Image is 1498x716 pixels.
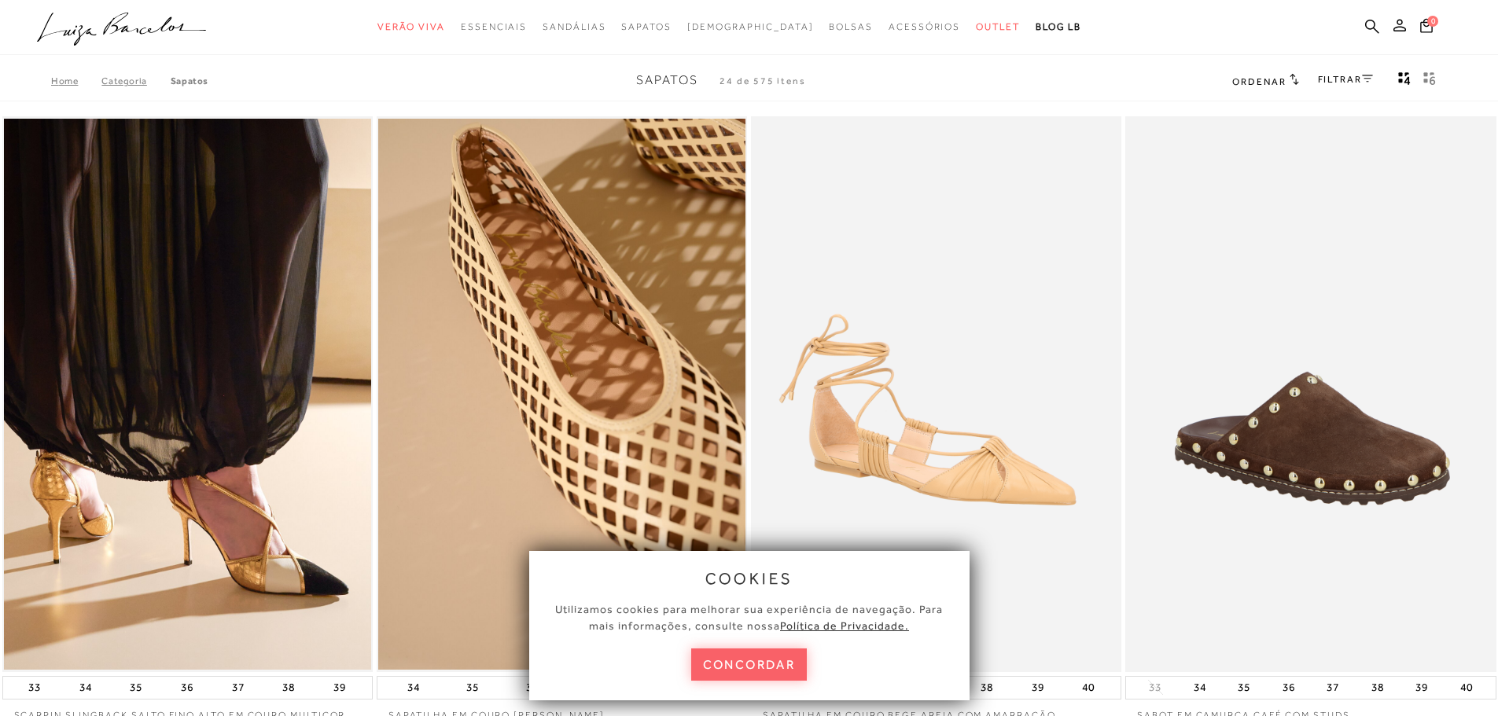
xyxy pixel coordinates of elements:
a: Política de Privacidade. [780,619,909,632]
a: noSubCategoriesText [377,13,445,42]
img: SABOT EM CAMURÇA CAFÉ COM STUDS [1127,119,1494,670]
span: [DEMOGRAPHIC_DATA] [687,21,814,32]
a: noSubCategoriesText [889,13,960,42]
span: Essenciais [461,21,527,32]
a: noSubCategoriesText [976,13,1020,42]
a: SAPATILHA EM COURO BAUNILHA VAZADA SAPATILHA EM COURO BAUNILHA VAZADA [378,119,745,670]
button: 35 [462,677,484,699]
button: 38 [1367,677,1389,699]
a: noSubCategoriesText [461,13,527,42]
button: 33 [1144,680,1166,695]
span: Bolsas [829,21,873,32]
a: noSubCategoriesText [687,13,814,42]
a: BLOG LB [1036,13,1081,42]
a: SCARPIN SLINGBACK SALTO FINO ALTO EM COURO MULTICOR DEBRUM DOURADO SCARPIN SLINGBACK SALTO FINO A... [4,119,371,670]
a: SAPATILHA EM COURO BEGE AREIA COM AMARRAÇÃO SAPATILHA EM COURO BEGE AREIA COM AMARRAÇÃO [753,119,1120,670]
a: noSubCategoriesText [543,13,605,42]
button: 35 [125,677,147,699]
button: 39 [1411,677,1433,699]
img: SCARPIN SLINGBACK SALTO FINO ALTO EM COURO MULTICOR DEBRUM DOURADO [4,119,371,670]
button: Mostrar 4 produtos por linha [1393,71,1415,91]
span: cookies [705,570,793,587]
button: 40 [1077,677,1099,699]
button: 34 [75,677,97,699]
button: 37 [1322,677,1344,699]
span: Utilizamos cookies para melhorar sua experiência de navegação. Para mais informações, consulte nossa [555,603,943,632]
button: 37 [227,677,249,699]
button: 38 [278,677,300,699]
button: 33 [24,677,46,699]
img: SAPATILHA EM COURO BEGE AREIA COM AMARRAÇÃO [753,119,1120,670]
a: noSubCategoriesText [621,13,671,42]
a: FILTRAR [1318,74,1373,85]
button: gridText6Desc [1419,71,1441,91]
span: Ordenar [1232,76,1286,87]
span: Sapatos [636,73,698,87]
span: 0 [1427,16,1438,27]
span: Outlet [976,21,1020,32]
button: 39 [1027,677,1049,699]
a: SABOT EM CAMURÇA CAFÉ COM STUDS SABOT EM CAMURÇA CAFÉ COM STUDS [1127,119,1494,670]
span: Sapatos [621,21,671,32]
a: Categoria [101,75,170,86]
span: Acessórios [889,21,960,32]
button: 34 [1189,677,1211,699]
a: Sapatos [171,75,208,86]
button: concordar [691,648,808,681]
span: 24 de 575 itens [720,75,806,86]
button: 0 [1415,17,1437,39]
button: 40 [1456,677,1478,699]
span: Sandálias [543,21,605,32]
span: BLOG LB [1036,21,1081,32]
span: Verão Viva [377,21,445,32]
button: 34 [403,677,425,699]
button: 36 [1278,677,1300,699]
a: noSubCategoriesText [829,13,873,42]
img: SAPATILHA EM COURO BAUNILHA VAZADA [378,119,745,670]
a: Home [51,75,101,86]
button: 35 [1233,677,1255,699]
button: 38 [976,677,998,699]
button: 36 [176,677,198,699]
button: 39 [329,677,351,699]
